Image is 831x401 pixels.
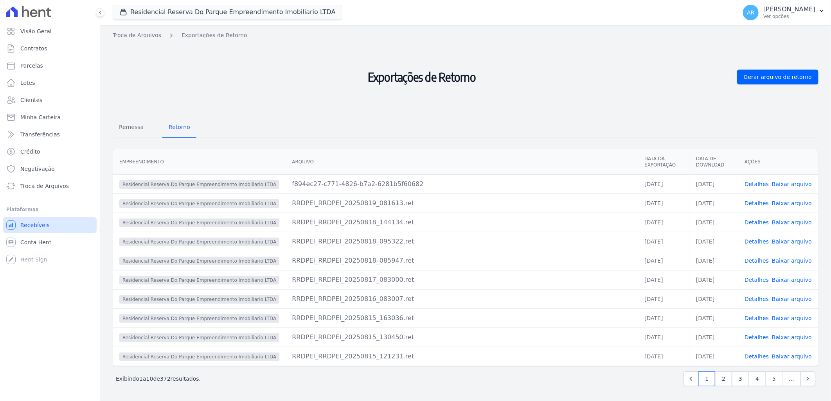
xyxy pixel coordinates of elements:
a: Baixar arquivo [772,277,812,283]
td: [DATE] [638,328,690,347]
a: Crédito [3,144,97,159]
a: Baixar arquivo [772,334,812,340]
th: Ações [738,149,818,175]
a: 5 [766,371,782,386]
span: Recebíveis [20,221,50,229]
span: Gerar arquivo de retorno [744,73,812,81]
td: [DATE] [690,270,738,289]
div: RRDPEI_RRDPEI_20250815_121231.ret [292,352,632,361]
a: Detalhes [745,219,769,226]
a: Parcelas [3,58,97,73]
span: AR [747,10,754,15]
a: Detalhes [745,181,769,187]
a: Baixar arquivo [772,315,812,321]
div: f894ec27-c771-4826-b7a2-6281b5f60682 [292,179,632,189]
a: Detalhes [745,258,769,264]
a: Detalhes [745,296,769,302]
span: Residencial Reserva Do Parque Empreendimento Imobiliario LTDA [119,199,279,208]
span: Lotes [20,79,35,87]
td: [DATE] [638,289,690,308]
td: [DATE] [638,232,690,251]
a: 1 [698,371,715,386]
div: RRDPEI_RRDPEI_20250818_085947.ret [292,256,632,265]
a: Conta Hent [3,235,97,250]
div: RRDPEI_RRDPEI_20250815_163036.ret [292,313,632,323]
td: [DATE] [690,289,738,308]
span: 372 [160,376,171,382]
span: Residencial Reserva Do Parque Empreendimento Imobiliario LTDA [119,180,279,189]
h2: Exportações de Retorno [113,43,731,111]
a: Exportações de Retorno [182,31,247,39]
p: Exibindo a de resultados. [116,375,201,383]
span: Clientes [20,96,42,104]
span: Residencial Reserva Do Parque Empreendimento Imobiliario LTDA [119,353,279,361]
nav: Breadcrumb [113,31,818,39]
a: Negativação [3,161,97,177]
td: [DATE] [638,270,690,289]
a: Contratos [3,41,97,56]
div: RRDPEI_RRDPEI_20250818_144134.ret [292,218,632,227]
td: [DATE] [690,347,738,366]
a: Detalhes [745,200,769,206]
a: Recebíveis [3,217,97,233]
td: [DATE] [690,193,738,213]
a: 2 [715,371,732,386]
th: Arquivo [286,149,638,175]
a: Gerar arquivo de retorno [737,70,818,84]
a: Detalhes [745,238,769,245]
th: Empreendimento [113,149,286,175]
a: Baixar arquivo [772,258,812,264]
div: RRDPEI_RRDPEI_20250815_130450.ret [292,333,632,342]
a: Detalhes [745,353,769,360]
a: Previous [684,371,698,386]
span: Residencial Reserva Do Parque Empreendimento Imobiliario LTDA [119,314,279,323]
span: 1 [139,376,143,382]
a: Baixar arquivo [772,219,812,226]
p: Ver opções [763,13,815,20]
span: Retorno [164,119,195,135]
span: Negativação [20,165,55,173]
td: [DATE] [638,308,690,328]
span: Conta Hent [20,238,51,246]
td: [DATE] [638,213,690,232]
span: Remessa [114,119,148,135]
span: Troca de Arquivos [20,182,69,190]
th: Data da Exportação [638,149,690,175]
a: Baixar arquivo [772,296,812,302]
span: Residencial Reserva Do Parque Empreendimento Imobiliario LTDA [119,257,279,265]
div: RRDPEI_RRDPEI_20250819_081613.ret [292,199,632,208]
span: … [782,371,801,386]
a: Baixar arquivo [772,238,812,245]
td: [DATE] [690,174,738,193]
td: [DATE] [638,251,690,270]
span: Contratos [20,45,47,52]
span: Residencial Reserva Do Parque Empreendimento Imobiliario LTDA [119,238,279,246]
a: Clientes [3,92,97,108]
a: Detalhes [745,315,769,321]
a: 3 [732,371,749,386]
button: AR [PERSON_NAME] Ver opções [737,2,831,23]
a: Troca de Arquivos [3,178,97,194]
td: [DATE] [690,308,738,328]
td: [DATE] [690,213,738,232]
a: Lotes [3,75,97,91]
span: Residencial Reserva Do Parque Empreendimento Imobiliario LTDA [119,295,279,304]
td: [DATE] [638,174,690,193]
a: Baixar arquivo [772,181,812,187]
a: Next [800,371,815,386]
span: Residencial Reserva Do Parque Empreendimento Imobiliario LTDA [119,218,279,227]
a: Troca de Arquivos [113,31,161,39]
a: Baixar arquivo [772,353,812,360]
a: Detalhes [745,277,769,283]
a: Baixar arquivo [772,200,812,206]
a: Remessa [113,118,150,138]
span: Parcelas [20,62,43,70]
td: [DATE] [638,347,690,366]
div: RRDPEI_RRDPEI_20250817_083000.ret [292,275,632,285]
td: [DATE] [638,193,690,213]
span: Crédito [20,148,40,156]
button: Residencial Reserva Do Parque Empreendimento Imobiliario LTDA [113,5,342,20]
a: Transferências [3,127,97,142]
p: [PERSON_NAME] [763,5,815,13]
a: Visão Geral [3,23,97,39]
